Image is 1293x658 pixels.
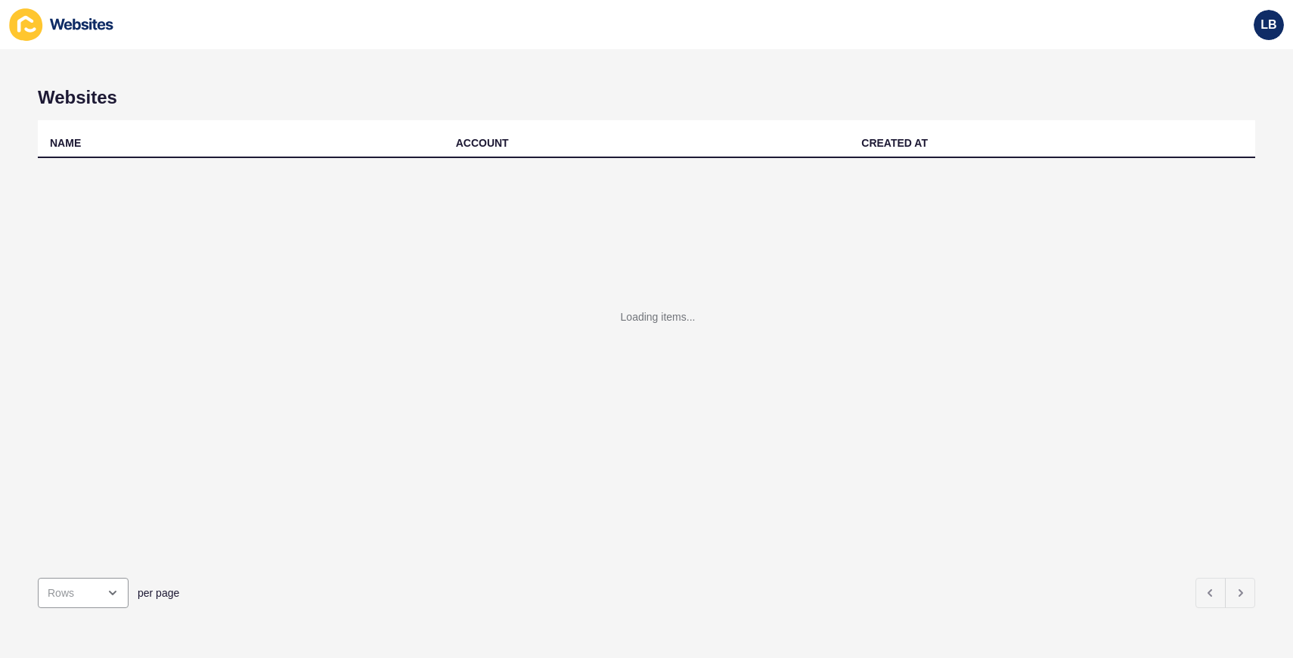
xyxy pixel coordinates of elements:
[38,87,1255,108] h1: Websites
[38,578,129,608] div: open menu
[138,585,179,601] span: per page
[1260,17,1276,33] span: LB
[621,309,696,324] div: Loading items...
[861,135,928,151] div: CREATED AT
[50,135,81,151] div: NAME
[456,135,509,151] div: ACCOUNT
